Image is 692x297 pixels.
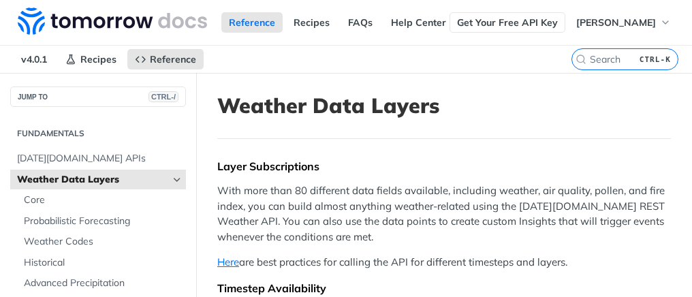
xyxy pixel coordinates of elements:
div: Timestep Availability [217,281,671,295]
img: Tomorrow.io Weather API Docs [18,7,207,35]
h1: Weather Data Layers [217,93,671,118]
span: Weather Data Layers [17,173,168,187]
h2: Fundamentals [10,127,186,140]
a: Recipes [286,12,337,33]
a: Here [217,255,239,268]
a: Help Center [383,12,454,33]
button: Hide subpages for Weather Data Layers [172,174,183,185]
a: Recipes [58,49,124,69]
a: Core [17,190,186,210]
span: Probabilistic Forecasting [24,215,183,228]
span: Reference [150,53,196,65]
button: JUMP TOCTRL-/ [10,87,186,107]
a: Reference [221,12,283,33]
a: Advanced Precipitation [17,273,186,294]
button: [PERSON_NAME] [569,12,678,33]
a: Weather Data LayersHide subpages for Weather Data Layers [10,170,186,190]
a: Reference [127,49,204,69]
span: CTRL-/ [148,91,178,102]
a: Get Your Free API Key [450,12,565,33]
a: Historical [17,253,186,273]
a: [DATE][DOMAIN_NAME] APIs [10,148,186,169]
span: Recipes [80,53,116,65]
span: [DATE][DOMAIN_NAME] APIs [17,152,183,166]
span: Weather Codes [24,235,183,249]
a: Weather Codes [17,232,186,252]
p: are best practices for calling the API for different timesteps and layers. [217,255,671,270]
span: Core [24,193,183,207]
svg: Search [576,54,586,65]
p: With more than 80 different data fields available, including weather, air quality, pollen, and fi... [217,183,671,245]
span: v4.0.1 [14,49,54,69]
a: FAQs [341,12,380,33]
span: Historical [24,256,183,270]
kbd: CTRL-K [636,52,674,66]
span: Advanced Precipitation [24,277,183,290]
span: [PERSON_NAME] [576,16,656,29]
div: Layer Subscriptions [217,159,671,173]
a: Probabilistic Forecasting [17,211,186,232]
